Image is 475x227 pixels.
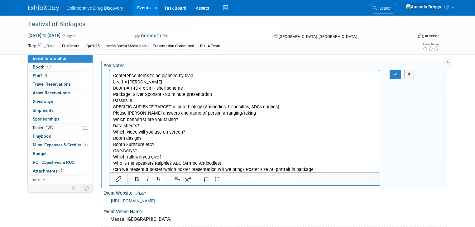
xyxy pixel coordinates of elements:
[28,167,93,175] a: Attachments7
[28,106,93,115] a: Shipments
[103,61,447,69] div: Pod Notes:
[33,90,70,95] span: Asset Reservations
[45,125,55,130] span: 100%
[80,184,93,192] td: Toggle Event Tabs
[28,97,93,106] a: Giveaways
[28,63,93,71] a: Booth
[113,175,124,183] button: Insert/edit link
[111,198,155,203] a: [URL][DOMAIN_NAME]
[44,73,48,78] span: 5
[60,43,82,50] div: EU/Central
[151,43,196,50] div: Presentation Committed
[69,184,80,192] td: Personalize Event Tab Strip
[4,2,267,102] p: Conference items to be planned by lead: Lead = [PERSON_NAME] Booth # 143 4 x 3m - shell scheme Pa...
[33,142,88,147] span: Misc. Expenses & Credits
[377,6,391,11] span: Search
[33,168,64,173] span: Attachments
[133,33,170,39] button: Committed
[33,56,68,61] span: Event Information
[198,43,222,50] div: EU - A Team
[28,115,93,123] a: Sponsorships
[28,89,93,97] a: Asset Reservations
[108,215,443,224] div: Messe, [GEOGRAPHIC_DATA]
[109,70,380,173] iframe: Rich Text Area
[59,168,64,173] span: 7
[3,2,267,102] body: Rich Text Area. Press ALT-0 for help.
[422,43,439,46] div: Event Rating
[28,141,93,149] a: Misc. Expenses & Credits1
[33,134,51,139] span: Playbook
[31,177,41,182] span: more
[46,64,52,69] span: Booth not reserved yet
[369,3,397,14] a: Search
[33,82,71,87] span: Travel Reservations
[33,108,54,113] span: Shipments
[28,149,93,158] a: Budget
[28,158,93,167] a: ROI, Objectives & ROO
[41,33,47,38] span: to
[425,34,439,38] div: In-Person
[67,6,123,11] span: Collaborative Drug Discovery
[32,125,55,130] span: Tasks
[28,33,61,38] span: [DATE] [DATE]
[104,43,149,50] div: needs Social Media post
[26,19,405,30] div: Festival of Biologics
[28,132,93,140] a: Playbook
[33,160,74,165] span: ROI, Objectives & ROO
[153,175,164,183] button: Underline
[142,175,153,183] button: Italic
[404,70,414,79] button: X
[28,80,93,88] a: Travel Reservations
[172,175,182,183] button: Subscript
[33,64,52,69] span: Booth
[83,143,88,147] span: 1
[62,34,75,38] span: (3 days)
[183,175,193,183] button: Superscript
[28,54,93,63] a: Event Information
[418,33,424,38] img: Format-Inperson.png
[28,72,93,80] a: Staff5
[212,175,223,183] button: Bullet list
[28,176,93,184] a: more
[33,73,48,78] span: Staff
[279,34,357,39] span: [GEOGRAPHIC_DATA], [GEOGRAPHIC_DATA]
[33,116,60,121] span: Sponsorships
[405,3,441,10] img: Amanda Briggs
[33,151,47,156] span: Budget
[201,175,212,183] button: Numbered list
[135,191,146,196] a: Edit
[379,32,439,42] div: Event Format
[28,5,59,12] img: ExhibitDay
[28,124,93,132] a: Tasks100%
[132,175,142,183] button: Bold
[84,43,102,50] div: Q42025
[33,99,53,104] span: Giveaways
[28,43,55,50] td: Tags
[103,188,447,196] div: Event Website:
[44,44,55,48] a: Edit
[103,207,447,215] div: Event Venue Name:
